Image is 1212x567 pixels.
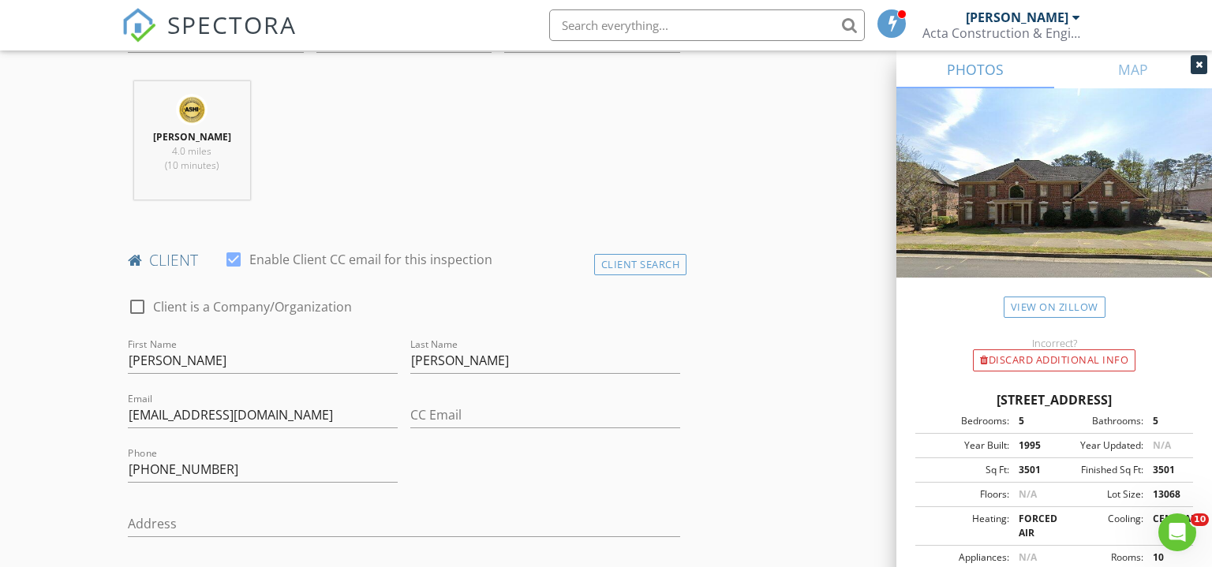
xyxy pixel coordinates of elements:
div: Appliances: [920,550,1009,565]
div: Bedrooms: [920,414,1009,428]
div: CENTRAL [1143,512,1188,540]
span: (10 minutes) [165,159,219,172]
span: 10 [1191,513,1209,526]
a: SPECTORA [122,21,297,54]
strong: [PERSON_NAME] [153,130,231,144]
div: Cooling: [1054,512,1143,540]
div: [STREET_ADDRESS] [915,390,1193,409]
h4: client [128,250,681,270]
div: 1995 [1009,438,1054,453]
div: Lot Size: [1054,487,1143,502]
a: View on Zillow [1004,297,1105,318]
label: Client is a Company/Organization [153,299,352,315]
div: Client Search [594,254,687,275]
div: 3501 [1143,463,1188,477]
img: streetview [896,88,1212,315]
div: Year Built: [920,438,1009,453]
div: Incorrect? [896,337,1212,349]
div: Year Updated: [1054,438,1143,453]
a: PHOTOS [896,50,1054,88]
span: SPECTORA [167,8,297,41]
div: Sq Ft: [920,463,1009,477]
div: Bathrooms: [1054,414,1143,428]
div: Acta Construction & Engineering, LLC [922,25,1080,41]
div: 5 [1009,414,1054,428]
iframe: Intercom live chat [1158,513,1196,551]
div: 3501 [1009,463,1054,477]
div: FORCED AIR [1009,512,1054,540]
div: 5 [1143,414,1188,428]
img: ashicertifiedhomeinspector.jpg [176,94,208,125]
div: Floors: [920,487,1009,502]
div: Finished Sq Ft: [1054,463,1143,477]
div: Rooms: [1054,550,1143,565]
div: Discard Additional info [973,349,1135,371]
div: 13068 [1143,487,1188,502]
span: 4.0 miles [172,144,211,158]
a: MAP [1054,50,1212,88]
span: N/A [1153,438,1171,452]
div: Heating: [920,512,1009,540]
span: N/A [1019,487,1037,501]
input: Search everything... [549,9,865,41]
div: 10 [1143,550,1188,565]
div: [PERSON_NAME] [966,9,1068,25]
label: Enable Client CC email for this inspection [249,252,492,267]
span: N/A [1019,550,1037,564]
img: The Best Home Inspection Software - Spectora [122,8,156,43]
